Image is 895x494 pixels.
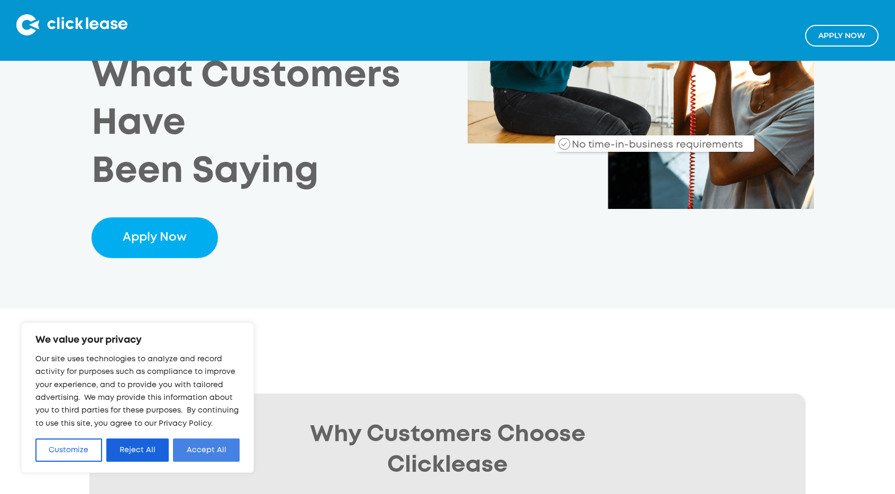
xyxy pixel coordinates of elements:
button: Accept All [173,438,240,462]
p: We value your privacy [35,334,240,346]
h2: Why Customers Choose Clicklease [269,420,627,481]
img: Checkmark_callout [559,138,570,150]
div: We value your privacy [21,323,254,473]
div: No time-in-business requirements [511,126,754,152]
h2: What Customers Have Been Saying [92,53,468,197]
a: Apply Now [92,217,218,258]
img: Clicklease logo [16,14,127,35]
a: Apply NOw [805,25,879,47]
button: Customize [35,438,102,462]
span: Our site uses technologies to analyze and record activity for purposes such as compliance to impr... [35,356,239,427]
button: Reject All [106,438,169,462]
